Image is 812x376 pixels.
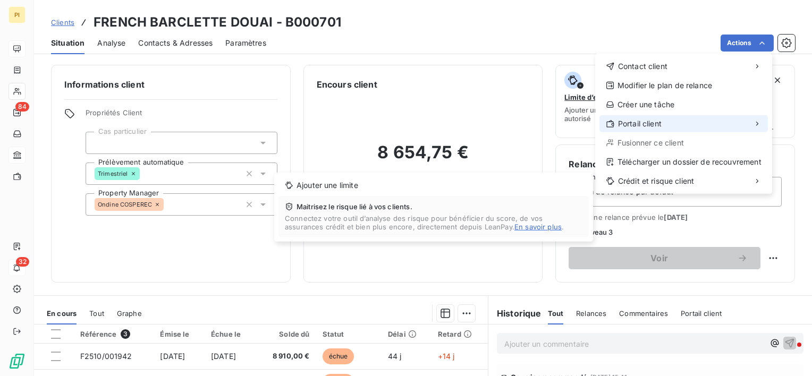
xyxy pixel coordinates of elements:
[278,177,589,194] div: Ajouter une limite
[776,340,801,365] iframe: Intercom live chat
[285,202,582,211] span: Maitrisez le risque lié à vos clients.
[618,61,667,72] span: Contact client
[599,153,768,170] div: Télécharger un dossier de recouvrement
[618,176,694,186] span: Crédit et risque client
[285,214,582,231] span: Connectez votre outil d’analyse des risque pour bénéficier du score, de vos assurances crédit et ...
[599,134,768,151] div: Fusionner ce client
[618,118,662,129] span: Portail client
[599,77,768,94] div: Modifier le plan de relance
[595,54,772,194] div: Actions
[514,223,562,231] a: En savoir plus
[599,96,768,113] div: Créer une tâche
